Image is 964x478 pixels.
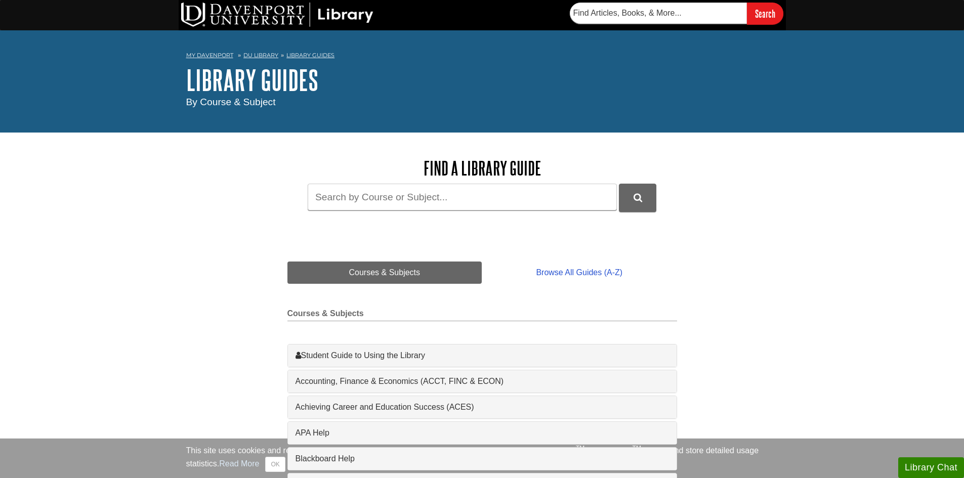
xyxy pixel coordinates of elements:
[296,375,669,387] a: Accounting, Finance & Economics (ACCT, FINC & ECON)
[219,459,259,468] a: Read More
[186,49,778,65] nav: breadcrumb
[243,52,278,59] a: DU Library
[265,457,285,472] button: Close
[296,401,669,413] a: Achieving Career and Education Success (ACES)
[287,262,482,284] a: Courses & Subjects
[287,309,677,321] h2: Courses & Subjects
[747,3,783,24] input: Search
[186,445,778,472] div: This site uses cookies and records your IP address for usage statistics. Additionally, we use Goo...
[296,350,669,362] a: Student Guide to Using the Library
[186,95,778,110] div: By Course & Subject
[634,193,642,202] i: Search Library Guides
[186,51,233,60] a: My Davenport
[570,3,783,24] form: Searches DU Library's articles, books, and more
[898,457,964,478] button: Library Chat
[570,3,747,24] input: Find Articles, Books, & More...
[181,3,373,27] img: DU Library
[296,427,669,439] a: APA Help
[186,65,778,95] h1: Library Guides
[482,262,677,284] a: Browse All Guides (A-Z)
[296,453,669,465] a: Blackboard Help
[308,184,617,210] input: Search by Course or Subject...
[287,158,677,179] h2: Find a Library Guide
[286,52,334,59] a: Library Guides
